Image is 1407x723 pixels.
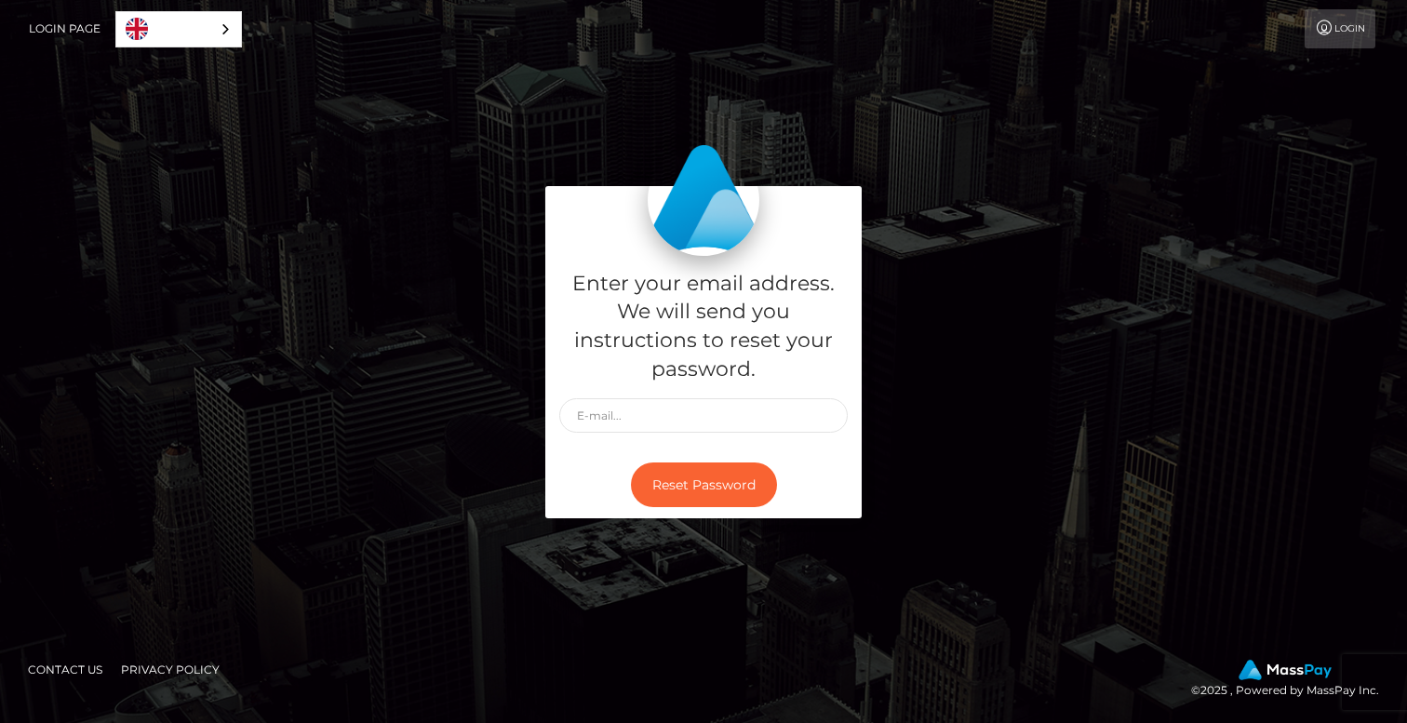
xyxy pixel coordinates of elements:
[1305,9,1375,48] a: Login
[1239,660,1332,680] img: MassPay
[559,270,848,384] h5: Enter your email address. We will send you instructions to reset your password.
[115,11,242,47] aside: Language selected: English
[559,398,848,433] input: E-mail...
[116,12,241,47] a: English
[29,9,100,48] a: Login Page
[114,655,227,684] a: Privacy Policy
[648,144,759,256] img: MassPay Login
[631,462,777,508] button: Reset Password
[1191,660,1393,701] div: © 2025 , Powered by MassPay Inc.
[115,11,242,47] div: Language
[20,655,110,684] a: Contact Us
